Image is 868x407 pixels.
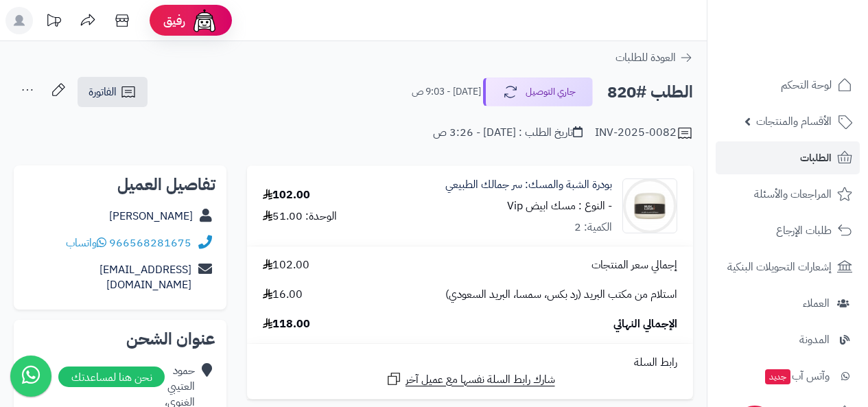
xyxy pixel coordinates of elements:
[716,141,860,174] a: الطلبات
[507,198,612,214] small: - النوع : مسك ابيض Vip
[716,214,860,247] a: طلبات الإرجاع
[776,221,832,240] span: طلبات الإرجاع
[716,251,860,283] a: إشعارات التحويلات البنكية
[756,112,832,131] span: الأقسام والمنتجات
[109,208,193,224] a: [PERSON_NAME]
[615,49,676,66] span: العودة للطلبات
[445,177,612,193] a: بودرة الشبة والمسك: سر جمالك الطبيعي
[263,187,310,203] div: 102.00
[483,78,593,106] button: جاري التوصيل
[727,257,832,277] span: إشعارات التحويلات البنكية
[781,75,832,95] span: لوحة التحكم
[386,371,555,388] a: شارك رابط السلة نفسها مع عميل آخر
[25,331,215,347] h2: عنوان الشحن
[36,7,71,38] a: تحديثات المنصة
[613,316,677,332] span: الإجمالي النهائي
[163,12,185,29] span: رفيق
[595,125,693,141] div: INV-2025-0082
[406,372,555,388] span: شارك رابط السلة نفسها مع عميل آخر
[433,125,583,141] div: تاريخ الطلب : [DATE] - 3:26 ص
[445,287,677,303] span: استلام من مكتب البريد (رد بكس، سمسا، البريد السعودي)
[623,178,677,233] img: 1753646505-747fb9eb-9888-49ee-9af0-f036b837c0be-90x90.jpeg
[263,209,337,224] div: الوحدة: 51.00
[716,178,860,211] a: المراجعات والأسئلة
[109,235,191,251] a: 966568281675
[716,360,860,393] a: وآتس آبجديد
[607,78,693,106] h2: الطلب #820
[263,316,310,332] span: 118.00
[574,220,612,235] div: الكمية: 2
[263,257,309,273] span: 102.00
[253,355,688,371] div: رابط السلة
[263,287,303,303] span: 16.00
[89,84,117,100] span: الفاتورة
[99,261,191,294] a: [EMAIL_ADDRESS][DOMAIN_NAME]
[716,69,860,102] a: لوحة التحكم
[754,185,832,204] span: المراجعات والأسئلة
[25,176,215,193] h2: تفاصيل العميل
[775,10,855,39] img: logo-2.png
[66,235,106,251] a: واتساب
[191,7,218,34] img: ai-face.png
[78,77,148,107] a: الفاتورة
[615,49,693,66] a: العودة للطلبات
[716,287,860,320] a: العملاء
[412,85,481,99] small: [DATE] - 9:03 ص
[764,367,830,386] span: وآتس آب
[799,330,830,349] span: المدونة
[800,148,832,167] span: الطلبات
[716,323,860,356] a: المدونة
[591,257,677,273] span: إجمالي سعر المنتجات
[765,369,790,384] span: جديد
[803,294,830,313] span: العملاء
